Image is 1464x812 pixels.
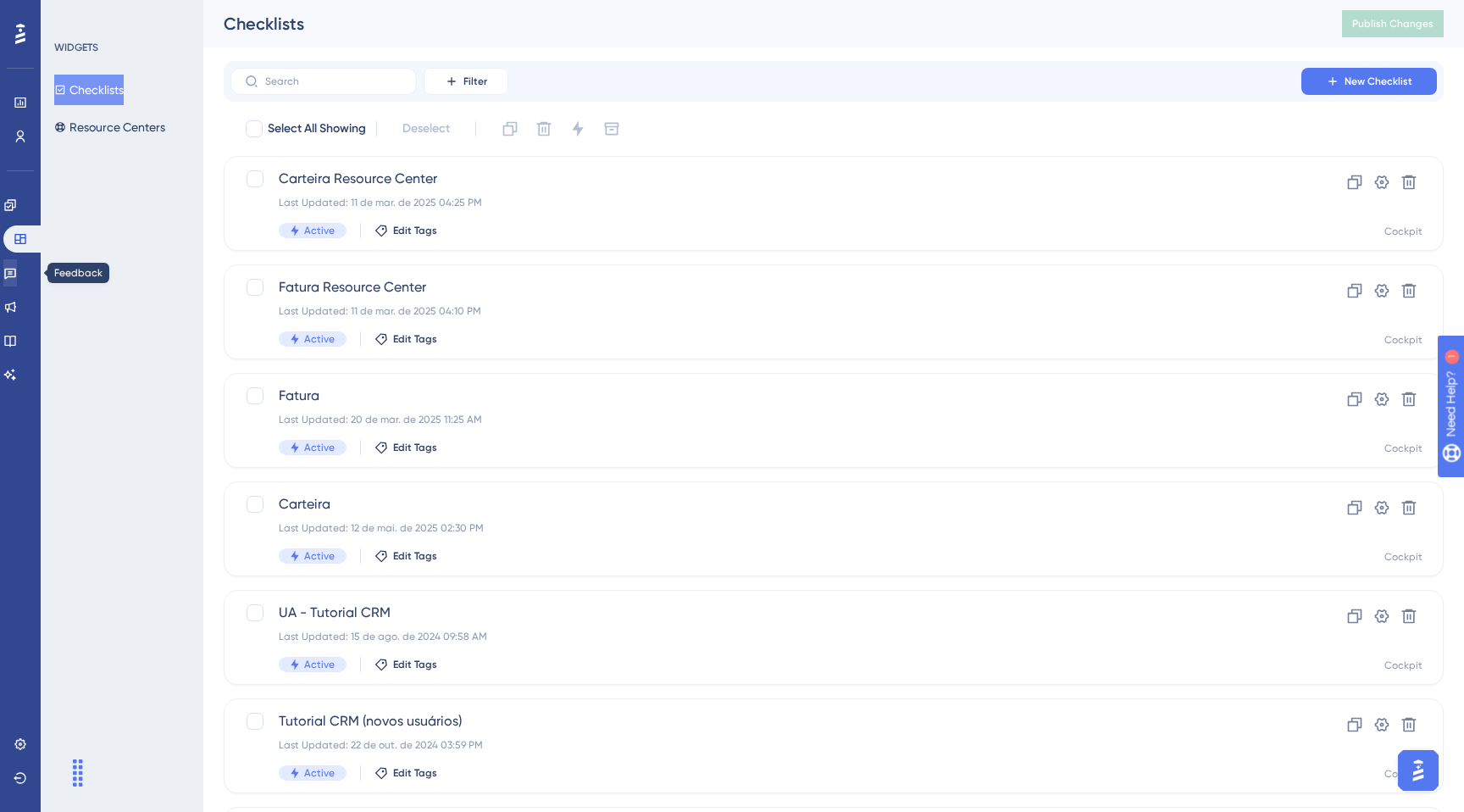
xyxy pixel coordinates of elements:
[1384,225,1422,238] div: Cockpit
[1352,17,1433,31] span: Publish Changes
[1384,333,1422,347] div: Cockpit
[393,441,437,454] span: Edit Tags
[279,386,1253,406] span: Fatura
[64,748,91,798] div: Arrastar
[304,549,335,563] span: Active
[374,766,437,780] button: Edit Tags
[279,630,1253,643] div: Last Updated: 15 de ago. de 2024 09:58 AM
[54,41,98,54] div: WIDGETS
[304,766,335,780] span: Active
[304,658,335,671] span: Active
[1393,745,1444,796] iframe: UserGuiding AI Assistant Launcher
[279,196,1253,209] div: Last Updated: 11 de mar. de 2025 04:25 PM
[374,658,437,671] button: Edit Tags
[54,112,165,142] button: Resource Centers
[1384,550,1422,564] div: Cockpit
[279,711,1253,731] span: Tutorial CRM (novos usuários)
[374,224,437,237] button: Edit Tags
[265,75,402,87] input: Search
[304,332,335,346] span: Active
[224,12,1300,36] div: Checklists
[1384,442,1422,455] div: Cockpit
[279,603,1253,623] span: UA - Tutorial CRM
[393,224,437,237] span: Edit Tags
[279,521,1253,535] div: Last Updated: 12 de mai. de 2025 02:30 PM
[279,738,1253,752] div: Last Updated: 22 de out. de 2024 03:59 PM
[374,441,437,454] button: Edit Tags
[54,75,124,105] button: Checklists
[1342,10,1444,37] button: Publish Changes
[279,169,1253,189] span: Carteira Resource Center
[393,658,437,671] span: Edit Tags
[393,332,437,346] span: Edit Tags
[1384,767,1422,781] div: Cockpit
[304,224,335,237] span: Active
[1345,75,1412,88] span: New Checklist
[424,68,508,95] button: Filter
[1301,68,1437,95] button: New Checklist
[374,549,437,563] button: Edit Tags
[402,119,450,139] span: Deselect
[1384,659,1422,672] div: Cockpit
[279,413,1253,426] div: Last Updated: 20 de mar. de 2025 11:25 AM
[279,494,1253,514] span: Carteira
[393,549,437,563] span: Edit Tags
[40,4,106,25] span: Need Help?
[374,332,437,346] button: Edit Tags
[387,114,465,144] button: Deselect
[463,75,487,88] span: Filter
[268,119,366,139] span: Select All Showing
[118,8,123,22] div: 1
[279,304,1253,318] div: Last Updated: 11 de mar. de 2025 04:10 PM
[393,766,437,780] span: Edit Tags
[304,441,335,454] span: Active
[279,277,1253,298] span: Fatura Resource Center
